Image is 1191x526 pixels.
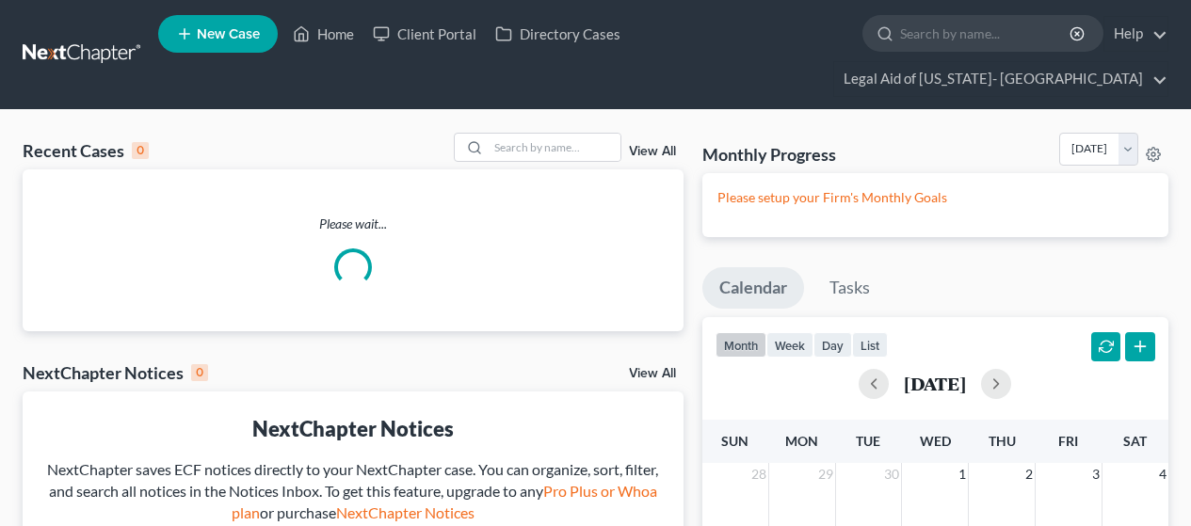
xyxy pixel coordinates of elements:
a: View All [629,145,676,158]
a: Tasks [813,267,887,309]
span: 2 [1023,463,1035,486]
a: Help [1104,17,1167,51]
button: list [852,332,888,358]
span: 1 [957,463,968,486]
a: Pro Plus or Whoa plan [232,482,657,521]
a: Legal Aid of [US_STATE]- [GEOGRAPHIC_DATA] [834,62,1167,96]
span: Mon [785,433,818,449]
span: Sat [1123,433,1147,449]
div: 0 [191,364,208,381]
p: Please setup your Firm's Monthly Goals [717,188,1153,207]
div: NextChapter Notices [23,361,208,384]
div: NextChapter Notices [38,414,668,443]
span: Sun [721,433,748,449]
span: 3 [1090,463,1102,486]
span: 30 [882,463,901,486]
div: NextChapter saves ECF notices directly to your NextChapter case. You can organize, sort, filter, ... [38,459,668,524]
span: Fri [1058,433,1078,449]
button: day [813,332,852,358]
span: New Case [197,27,260,41]
a: View All [629,367,676,380]
span: Tue [856,433,880,449]
h3: Monthly Progress [702,143,836,166]
input: Search by name... [489,134,620,161]
p: Please wait... [23,215,684,233]
span: Wed [920,433,951,449]
div: 0 [132,142,149,159]
button: week [766,332,813,358]
div: Recent Cases [23,139,149,162]
a: Directory Cases [486,17,630,51]
h2: [DATE] [904,374,966,393]
span: 29 [816,463,835,486]
button: month [716,332,766,358]
span: Thu [989,433,1016,449]
a: Home [283,17,363,51]
a: NextChapter Notices [336,503,475,521]
span: 4 [1157,463,1168,486]
span: 28 [749,463,768,486]
a: Client Portal [363,17,486,51]
a: Calendar [702,267,804,309]
input: Search by name... [900,16,1072,51]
